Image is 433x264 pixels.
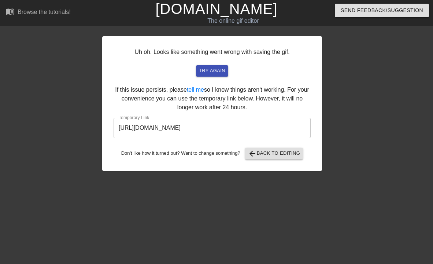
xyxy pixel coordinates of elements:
span: Back to Editing [248,149,300,158]
a: tell me [187,87,204,93]
div: Don't like how it turned out? Want to change something? [114,148,311,159]
span: arrow_back [248,149,257,158]
a: Browse the tutorials! [6,7,71,18]
div: Uh oh. Looks like something went wrong with saving the gif. If this issue persists, please so I k... [102,36,322,171]
div: Browse the tutorials! [18,9,71,15]
span: Send Feedback/Suggestion [341,6,423,15]
input: bare [114,118,311,138]
div: The online gif editor [148,16,318,25]
button: Back to Editing [245,148,303,159]
span: try again [199,67,225,75]
span: menu_book [6,7,15,16]
button: Send Feedback/Suggestion [335,4,429,17]
a: [DOMAIN_NAME] [155,1,277,17]
button: try again [196,65,228,77]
